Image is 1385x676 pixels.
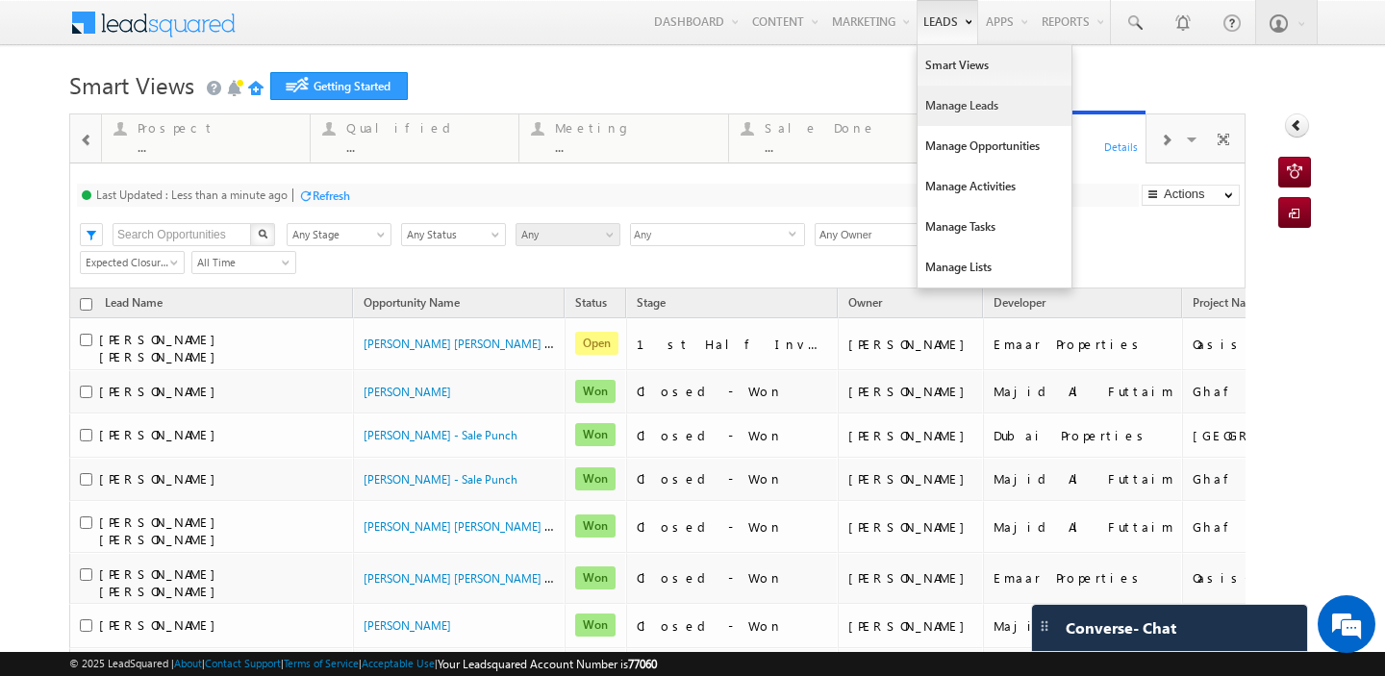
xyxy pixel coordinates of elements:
div: [PERSON_NAME] [848,427,974,444]
div: Majid Al Futtaim [994,518,1173,536]
span: Opportunity Name [364,295,460,310]
div: Last Updated : Less than a minute ago [96,188,288,202]
input: Search Opportunities [113,223,252,246]
div: Majid Al Futtaim [994,470,1173,488]
div: [GEOGRAPHIC_DATA] [1193,427,1341,444]
div: Oasis- palce [1193,569,1341,587]
div: Ghaf Wodds [1193,470,1341,488]
span: Your Leadsquared Account Number is [438,657,657,671]
span: Any Stage [288,226,385,243]
input: Type to Search [815,223,934,246]
em: Start Chat [262,530,349,556]
div: [PERSON_NAME] [848,336,974,353]
a: About [174,657,202,669]
div: Chat with us now [100,101,323,126]
img: d_60004797649_company_0_60004797649 [33,101,81,126]
a: [PERSON_NAME] [364,618,451,633]
a: [PERSON_NAME] - Sale Punch [364,472,517,487]
div: Majid Al Futtaim [994,617,1173,635]
div: [PERSON_NAME] [848,518,974,536]
span: Project Name [1193,295,1262,310]
a: Contact Support [205,657,281,669]
textarea: Type your message and hit 'Enter' [25,178,351,513]
div: [PERSON_NAME] [848,569,974,587]
div: [PERSON_NAME] [848,383,974,400]
a: Stage [627,292,675,317]
a: [PERSON_NAME] - Sale Punch [364,428,517,442]
div: Minimize live chat window [315,10,362,56]
div: Closed - Won [637,569,829,587]
span: [PERSON_NAME] [99,426,225,442]
a: [PERSON_NAME] [PERSON_NAME] - Sale Punch [364,335,608,351]
a: Expected Closure Date [80,251,185,274]
a: Acceptable Use [362,657,435,669]
div: Ghaf Wodds [1193,518,1341,536]
a: Prospect... [101,114,311,163]
span: select [789,229,804,238]
div: ... [346,139,507,154]
span: Any [516,226,614,243]
img: Search [258,229,267,238]
span: Won [575,380,616,403]
a: Project Name [1183,292,1272,317]
a: Show All Items [908,224,932,243]
div: Sale Done [765,120,925,136]
span: Stage [637,295,666,310]
div: ... [765,139,925,154]
a: Status [566,292,617,317]
div: ... [138,139,298,154]
div: Oasis - Place [1193,336,1341,353]
a: Opportunity Name [354,292,469,317]
a: Manage Opportunities [918,126,1071,166]
div: Closed - Won [637,427,829,444]
div: Meeting [555,120,716,136]
a: All Time [191,251,296,274]
div: [PERSON_NAME] [848,470,974,488]
a: Any Status [401,223,506,246]
a: Terms of Service [284,657,359,669]
div: Ghaf Wodds [1193,617,1341,635]
span: Won [575,514,616,538]
button: Actions [1142,185,1240,206]
span: Owner [848,295,882,310]
div: Ghaf Wodds [1193,383,1341,400]
span: Any Status [402,226,499,243]
span: [PERSON_NAME] [PERSON_NAME] [99,331,225,364]
a: Smart Views [918,45,1071,86]
a: Manage Tasks [918,207,1071,247]
div: Dubai Properties [994,427,1173,444]
span: Won [575,467,616,490]
span: [PERSON_NAME] [99,616,225,633]
a: [PERSON_NAME] [364,385,451,399]
span: Lead Name [95,292,172,317]
div: Details [1103,138,1140,155]
a: Manage Lists [918,247,1071,288]
a: Meeting... [518,114,728,163]
div: Closed - Won [637,383,829,400]
div: Qualified [346,120,507,136]
div: Majid Al Futtaim [994,383,1173,400]
span: Won [575,566,616,589]
img: carter-drag [1037,618,1052,634]
span: Open [575,332,618,355]
span: Won [575,423,616,446]
span: [PERSON_NAME] [99,470,225,487]
span: Won [575,613,616,637]
div: Emaar Properties [994,569,1173,587]
div: Any [630,223,805,246]
span: Developer [994,295,1045,310]
div: Closed - Won [637,617,829,635]
div: Emaar Properties [994,336,1173,353]
a: Manage Leads [918,86,1071,126]
div: Prospect [138,120,298,136]
input: Check all records [80,298,92,311]
span: Expected Closure Date [81,254,178,271]
span: 77060 [628,657,657,671]
span: © 2025 LeadSquared | | | | | [69,655,657,673]
a: Developer [984,292,1055,317]
a: Manage Activities [918,166,1071,207]
div: Refresh [313,188,350,203]
div: Closed - Won [637,470,829,488]
span: Any [631,224,789,246]
div: [PERSON_NAME] [848,617,974,635]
